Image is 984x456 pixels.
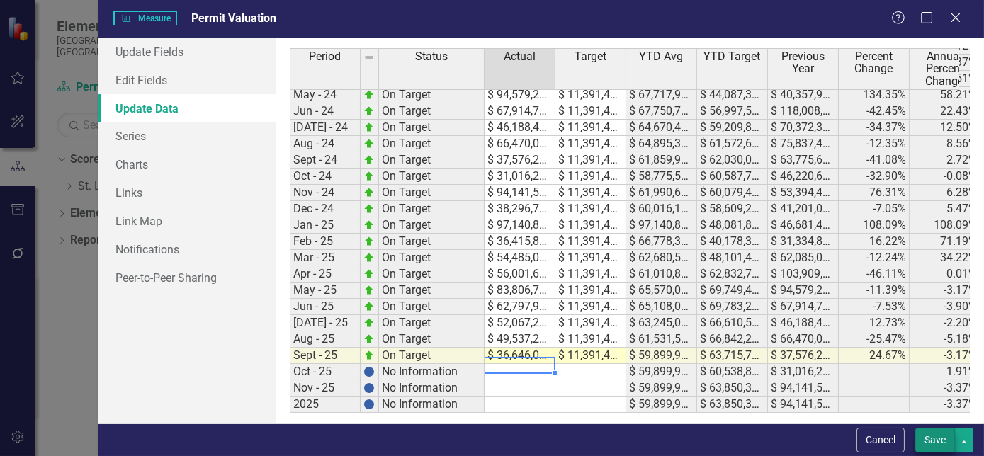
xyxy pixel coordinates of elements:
td: $ 48,101,459.48 [697,250,768,266]
td: Nov - 25 [290,380,361,397]
td: Dec - 24 [290,201,361,217]
td: $ 53,394,404.89 [768,185,839,201]
td: $ 52,067,216.01 [485,315,555,331]
td: $ 46,220,694.16 [768,169,839,185]
td: $ 31,334,846.61 [768,234,839,250]
span: Actual [504,50,536,63]
td: -34.37% [839,120,910,136]
td: No Information [379,380,485,397]
td: $ 11,391,411.00 [555,120,626,136]
td: $ 59,899,965.33 [626,364,697,380]
td: -3.90% [910,299,980,315]
img: BgCOk07PiH71IgAAAABJRU5ErkJggg== [363,399,375,410]
td: $ 11,391,411.00 [555,283,626,299]
td: $ 11,391,411.00 [555,348,626,364]
span: Annual Percent Change [912,50,977,88]
td: $ 63,245,042.86 [626,315,697,331]
td: $ 59,899,965.33 [626,348,697,364]
td: $ 63,850,360.94 [697,380,768,397]
td: [DATE] - 24 [290,120,361,136]
td: Feb - 25 [290,234,361,250]
td: 8.56% [910,136,980,152]
td: $ 11,391,411.00 [555,266,626,283]
td: $ 48,081,895.64 [697,217,768,234]
td: $ 31,016,203.52 [485,169,555,185]
td: On Target [379,315,485,331]
td: $ 66,610,544.36 [697,315,768,331]
td: -3.17% [910,283,980,299]
a: Link Map [98,207,276,235]
td: Sept - 24 [290,152,361,169]
img: zOikAAAAAElFTkSuQmCC [363,106,375,117]
td: $ 60,538,819.46 [697,364,768,380]
td: -41.08% [839,152,910,169]
td: $ 11,391,411.00 [555,169,626,185]
td: $ 46,188,475.67 [485,120,555,136]
td: $ 60,016,151.47 [626,201,697,217]
td: $ 40,357,966.32 [768,87,839,103]
td: 2025 [290,397,361,413]
img: zOikAAAAAElFTkSuQmCC [363,122,375,133]
td: Jan - 25 [290,217,361,234]
td: $ 58,609,235.77 [697,201,768,217]
td: 5.47% [910,201,980,217]
td: -7.53% [839,299,910,315]
td: 76.31% [839,185,910,201]
td: $ 56,997,551.35 [697,103,768,120]
td: $ 62,030,019.93 [697,152,768,169]
td: $ 66,778,347.49 [626,234,697,250]
td: -12.35% [839,136,910,152]
td: On Target [379,169,485,185]
img: zOikAAAAAElFTkSuQmCC [363,317,375,329]
td: Oct - 24 [290,169,361,185]
td: Jun - 25 [290,299,361,315]
td: $ 11,391,411.00 [555,315,626,331]
span: YTD Avg [639,50,683,63]
td: [DATE] - 25 [290,315,361,331]
img: zOikAAAAAElFTkSuQmCC [363,203,375,215]
td: 71.19% [910,234,980,250]
td: May - 24 [290,87,361,103]
td: 34.22% [910,250,980,266]
span: Period [309,50,341,63]
td: $ 75,837,405.92 [768,136,839,152]
a: Update Data [98,94,276,122]
td: Aug - 24 [290,136,361,152]
td: $ 41,201,065.86 [768,201,839,217]
td: On Target [379,87,485,103]
td: $ 61,990,641.69 [626,185,697,201]
td: -3.37% [910,380,980,397]
td: $ 49,537,222.37 [485,331,555,348]
td: Sept - 25 [290,348,361,364]
button: Cancel [856,428,905,452]
span: Target [575,50,606,63]
td: Oct - 25 [290,364,361,380]
img: zOikAAAAAElFTkSuQmCC [363,187,375,198]
td: -3.17% [910,348,980,364]
td: $ 11,391,411.00 [555,185,626,201]
td: On Target [379,283,485,299]
td: $ 46,188,475.67 [768,315,839,331]
td: $ 62,832,707.96 [697,266,768,283]
td: On Target [379,234,485,250]
td: 2.72% [910,152,980,169]
td: $ 94,141,529.93 [768,397,839,413]
img: zOikAAAAAElFTkSuQmCC [363,285,375,296]
td: $ 36,646,013.27 [485,348,555,364]
button: Save [915,428,955,452]
td: On Target [379,185,485,201]
td: On Target [379,299,485,315]
td: On Target [379,152,485,169]
td: $ 83,806,762.07 [485,283,555,299]
td: $ 59,899,965.33 [626,380,697,397]
td: -5.18% [910,331,980,348]
td: $ 38,296,758.97 [485,201,555,217]
td: 16.22% [839,234,910,250]
td: $ 61,010,853.82 [626,266,697,283]
td: $ 62,797,906.69 [485,299,555,315]
td: $ 59,899,965.33 [626,397,697,413]
span: Measure [113,11,177,25]
td: $ 11,391,411.00 [555,234,626,250]
img: zOikAAAAAElFTkSuQmCC [363,154,375,166]
td: $ 66,470,016.66 [485,136,555,152]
